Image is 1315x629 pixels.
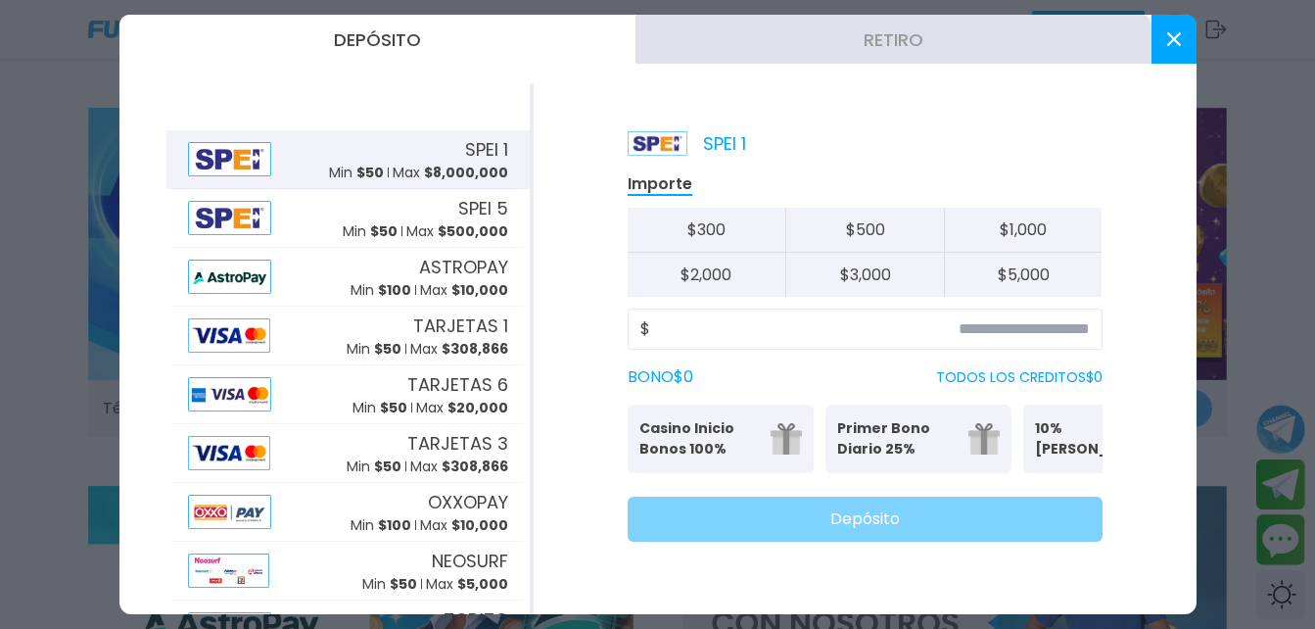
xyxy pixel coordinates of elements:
[413,313,508,339] span: TARJETAS 1
[628,130,746,157] p: SPEI 1
[351,280,411,301] p: Min
[635,15,1151,64] button: Retiro
[628,173,692,196] p: Importe
[188,377,272,411] img: Alipay
[393,163,508,183] p: Max
[119,15,635,64] button: Depósito
[458,195,508,221] span: SPEI 5
[166,248,530,307] button: AlipayASTROPAYMin $100Max $10,000
[378,515,411,535] span: $ 100
[166,307,530,365] button: AlipayTARJETAS 1Min $50Max $308,866
[410,339,508,360] p: Max
[419,254,508,280] span: ASTROPAY
[424,163,508,182] span: $ 8,000,000
[380,398,407,417] span: $ 50
[166,130,530,189] button: AlipaySPEI 1Min $50Max $8,000,000
[410,457,508,477] p: Max
[944,208,1103,253] button: $1,000
[406,221,508,242] p: Max
[378,280,411,300] span: $ 100
[968,423,1000,455] img: gift
[416,398,508,418] p: Max
[442,457,508,476] span: $ 308,866
[640,317,650,341] span: $
[785,208,944,253] button: $500
[420,515,508,536] p: Max
[771,423,802,455] img: gift
[166,365,530,424] button: AlipayTARJETAS 6Min $50Max $20,000
[347,457,401,477] p: Min
[785,253,944,297] button: $3,000
[374,457,401,476] span: $ 50
[390,574,417,594] span: $ 50
[442,339,508,359] span: $ 308,866
[432,548,508,574] span: NEOSURF
[936,367,1103,388] p: TODOS LOS CREDITOS $ 0
[407,371,508,398] span: TARJETAS 6
[188,554,269,588] img: Alipay
[188,201,272,235] img: Alipay
[457,574,508,594] span: $ 5,000
[428,489,508,515] span: OXXOPAY
[628,405,814,473] button: Casino Inicio Bonos 100%
[188,260,272,294] img: Alipay
[628,497,1103,542] button: Depósito
[407,430,508,457] span: TARJETAS 3
[188,495,272,529] img: Alipay
[352,398,407,418] p: Min
[356,163,384,182] span: $ 50
[166,189,530,248] button: AlipaySPEI 5Min $50Max $500,000
[351,515,411,536] p: Min
[628,365,693,389] label: BONO $ 0
[188,436,270,470] img: Alipay
[628,253,786,297] button: $2,000
[166,542,530,601] button: AlipayNEOSURFMin $50Max $5,000
[837,418,957,460] p: Primer Bono Diario 25%
[825,405,1011,473] button: Primer Bono Diario 25%
[628,208,786,253] button: $300
[347,339,401,360] p: Min
[188,142,272,176] img: Alipay
[374,339,401,359] span: $ 50
[166,483,530,542] button: AlipayOXXOPAYMin $100Max $10,000
[438,221,508,241] span: $ 500,000
[343,221,398,242] p: Min
[447,398,508,417] span: $ 20,000
[944,253,1103,297] button: $5,000
[370,221,398,241] span: $ 50
[362,574,417,595] p: Min
[451,280,508,300] span: $ 10,000
[166,424,530,483] button: AlipayTARJETAS 3Min $50Max $308,866
[188,318,270,353] img: Alipay
[426,574,508,595] p: Max
[451,515,508,535] span: $ 10,000
[1035,418,1154,460] p: 10% [PERSON_NAME]
[420,280,508,301] p: Max
[465,136,508,163] span: SPEI 1
[329,163,384,183] p: Min
[639,418,759,460] p: Casino Inicio Bonos 100%
[1023,405,1209,473] button: 10% [PERSON_NAME]
[628,131,687,156] img: Platform Logo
